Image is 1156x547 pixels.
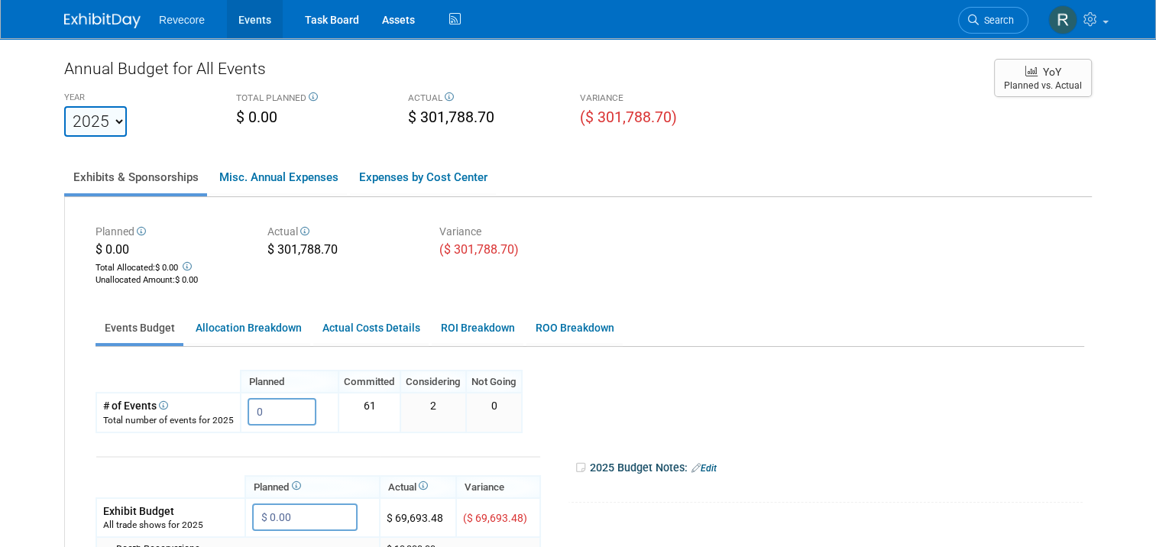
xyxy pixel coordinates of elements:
[313,313,429,343] a: Actual Costs Details
[210,161,347,193] a: Misc. Annual Expenses
[408,92,557,107] div: ACTUAL
[350,161,496,193] a: Expenses by Cost Center
[408,108,494,126] span: $ 301,788.70
[267,224,416,241] div: Actual
[580,108,677,126] span: ($ 301,788.70)
[103,414,234,427] div: Total number of events for 2025
[1048,5,1077,34] img: Rachael Sires
[1043,66,1061,78] span: YoY
[96,313,183,343] a: Events Budget
[463,512,527,524] span: ($ 69,693.48)
[236,92,385,107] div: TOTAL PLANNED
[96,275,173,285] span: Unallocated Amount
[338,371,400,393] th: Committed
[103,519,238,532] div: All trade shows for 2025
[691,463,717,474] a: Edit
[96,274,244,286] div: :
[338,393,400,432] td: 61
[64,57,979,88] div: Annual Budget for All Events
[186,313,310,343] a: Allocation Breakdown
[979,15,1014,26] span: Search
[96,242,129,257] span: $ 0.00
[96,259,244,274] div: Total Allocated:
[575,456,1083,480] div: 2025 Budget Notes:
[994,59,1092,97] button: YoY Planned vs. Actual
[159,14,205,26] span: Revecore
[456,476,540,498] th: Variance
[241,371,338,393] th: Planned
[103,398,234,413] div: # of Events
[103,503,238,519] div: Exhibit Budget
[64,13,141,28] img: ExhibitDay
[380,498,456,537] td: $ 69,693.48
[526,313,623,343] a: ROO Breakdown
[64,92,213,106] div: YEAR
[245,476,380,498] th: Planned
[96,224,244,241] div: Planned
[400,393,466,432] td: 2
[267,241,416,261] div: $ 301,788.70
[155,263,178,273] span: $ 0.00
[958,7,1028,34] a: Search
[236,108,277,126] span: $ 0.00
[466,371,522,393] th: Not Going
[580,92,729,107] div: VARIANCE
[400,371,466,393] th: Considering
[380,476,456,498] th: Actual
[175,275,198,285] span: $ 0.00
[439,224,588,241] div: Variance
[64,161,207,193] a: Exhibits & Sponsorships
[439,242,519,257] span: ($ 301,788.70)
[432,313,523,343] a: ROI Breakdown
[466,393,522,432] td: 0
